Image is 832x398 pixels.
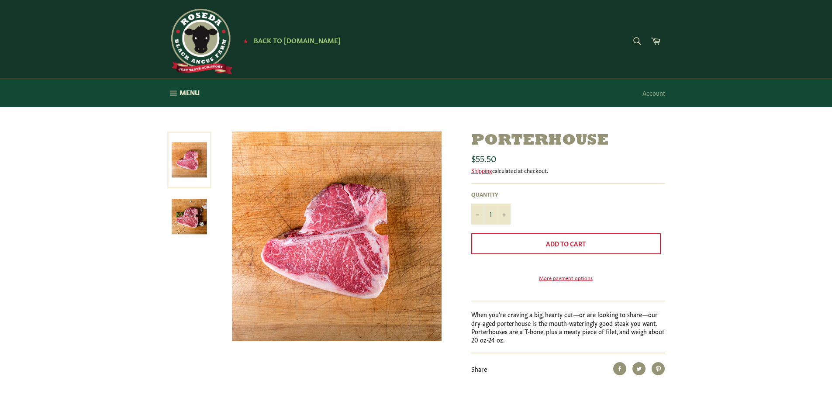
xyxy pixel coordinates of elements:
[232,132,442,341] img: Porterhouse
[471,233,661,254] button: Add to Cart
[471,310,665,344] p: When you're craving a big, hearty cut—or are looking to share—our dry-aged porterhouse is the mou...
[471,190,511,198] label: Quantity
[638,80,670,106] a: Account
[167,9,233,74] img: Roseda Beef
[471,364,487,373] span: Share
[471,204,484,225] button: Reduce item quantity by one
[546,239,586,248] span: Add to Cart
[172,199,207,234] img: Porterhouse
[180,88,200,97] span: Menu
[471,274,661,281] a: More payment options
[471,132,665,150] h1: Porterhouse
[471,152,496,164] span: $55.50
[497,204,511,225] button: Increase item quantity by one
[471,166,492,174] a: Shipping
[243,37,248,44] span: ★
[254,35,341,45] span: Back to [DOMAIN_NAME]
[159,79,208,107] button: Menu
[471,166,665,174] div: calculated at checkout.
[239,37,341,44] a: ★ Back to [DOMAIN_NAME]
